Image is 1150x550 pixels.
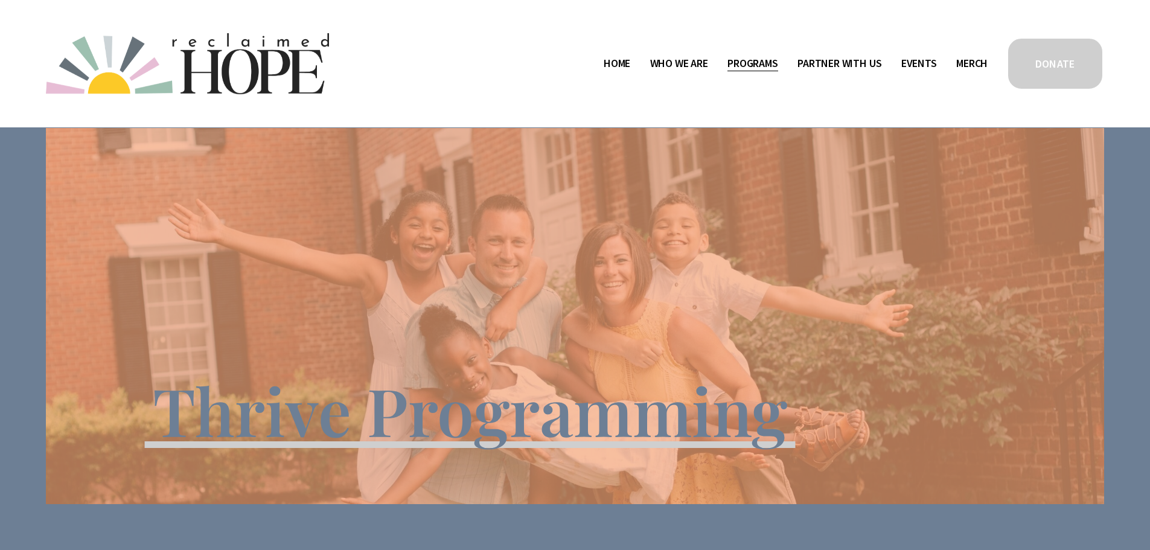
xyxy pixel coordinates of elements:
a: DONATE [1006,37,1104,91]
a: Home [604,54,630,74]
span: Who We Are [650,55,708,72]
a: folder dropdown [797,54,881,74]
span: Programs [727,55,778,72]
span: Partner With Us [797,55,881,72]
a: folder dropdown [727,54,778,74]
span: Thrive Programming [153,366,787,453]
img: Reclaimed Hope Initiative [46,33,329,94]
a: folder dropdown [650,54,708,74]
a: Events [901,54,937,74]
a: Merch [956,54,988,74]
